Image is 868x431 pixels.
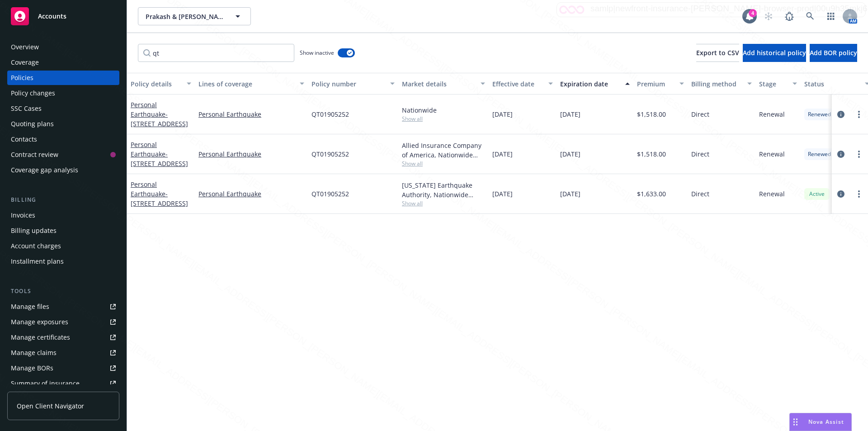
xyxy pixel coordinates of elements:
a: Contacts [7,132,119,147]
div: Policies [11,71,33,85]
a: Policies [7,71,119,85]
span: Prakash & [PERSON_NAME] [146,12,224,21]
a: Invoices [7,208,119,223]
span: Show inactive [300,49,334,57]
a: Contract review [7,147,119,162]
span: [DATE] [560,149,580,159]
span: Show all [402,160,485,167]
a: Report a Bug [780,7,798,25]
div: Billing [7,195,119,204]
div: Coverage gap analysis [11,163,78,177]
button: Effective date [489,73,557,95]
div: Quoting plans [11,117,54,131]
a: Manage files [7,299,119,314]
span: $1,633.00 [637,189,666,199]
a: Personal Earthquake [198,149,304,159]
div: Manage claims [11,346,57,360]
span: Show all [402,199,485,207]
div: Contract review [11,147,58,162]
a: Personal Earthquake [131,180,188,208]
a: Billing updates [7,223,119,238]
span: Export to CSV [696,48,739,57]
a: Personal Earthquake [198,189,304,199]
button: Policy details [127,73,195,95]
a: Coverage [7,55,119,70]
div: Policy details [131,79,181,89]
span: Accounts [38,13,66,20]
span: Direct [691,149,709,159]
div: Manage files [11,299,49,314]
span: Nova Assist [808,418,844,426]
a: Manage certificates [7,330,119,345]
a: Personal Earthquake [131,100,188,128]
div: Lines of coverage [198,79,294,89]
span: Renewal [759,189,785,199]
span: Renewed [808,110,831,118]
span: [DATE] [560,189,580,199]
button: Lines of coverage [195,73,308,95]
div: Manage certificates [11,330,70,345]
span: [DATE] [492,189,513,199]
span: Manage exposures [7,315,119,329]
a: Account charges [7,239,119,253]
button: Stage [755,73,801,95]
span: Renewed [808,150,831,158]
span: [DATE] [560,109,580,119]
div: Summary of insurance [11,376,80,391]
a: Personal Earthquake [198,109,304,119]
div: Policy changes [11,86,55,100]
div: Billing updates [11,223,57,238]
span: $1,518.00 [637,149,666,159]
input: Filter by keyword... [138,44,294,62]
a: Personal Earthquake [131,140,188,168]
button: Export to CSV [696,44,739,62]
span: [DATE] [492,149,513,159]
a: Switch app [822,7,840,25]
div: Nationwide [402,105,485,115]
span: QT01905252 [311,109,349,119]
span: Add BOR policy [810,48,857,57]
span: Active [808,190,826,198]
div: SSC Cases [11,101,42,116]
button: Add historical policy [743,44,806,62]
div: Status [804,79,859,89]
span: QT01905252 [311,189,349,199]
a: Overview [7,40,119,54]
a: SSC Cases [7,101,119,116]
button: Policy number [308,73,398,95]
div: Account charges [11,239,61,253]
div: Effective date [492,79,543,89]
a: Quoting plans [7,117,119,131]
div: Market details [402,79,475,89]
span: Open Client Navigator [17,401,84,411]
span: Direct [691,109,709,119]
div: Billing method [691,79,742,89]
button: Add BOR policy [810,44,857,62]
a: circleInformation [835,149,846,160]
div: Invoices [11,208,35,223]
div: [US_STATE] Earthquake Authority, Nationwide Insurance Company [402,180,485,199]
div: Premium [637,79,674,89]
a: Manage claims [7,346,119,360]
span: Renewal [759,149,785,159]
a: Start snowing [759,7,778,25]
button: Market details [398,73,489,95]
a: Manage BORs [7,361,119,375]
button: Nova Assist [789,413,852,431]
a: Policy changes [7,86,119,100]
a: Accounts [7,4,119,29]
span: Renewal [759,109,785,119]
div: Manage BORs [11,361,53,375]
button: Prakash & [PERSON_NAME] [138,7,251,25]
a: circleInformation [835,189,846,199]
div: Stage [759,79,787,89]
div: Tools [7,287,119,296]
div: Drag to move [790,413,801,431]
span: Direct [691,189,709,199]
div: Policy number [311,79,385,89]
div: Overview [11,40,39,54]
div: Manage exposures [11,315,68,329]
a: circleInformation [835,109,846,120]
div: Coverage [11,55,39,70]
span: [DATE] [492,109,513,119]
